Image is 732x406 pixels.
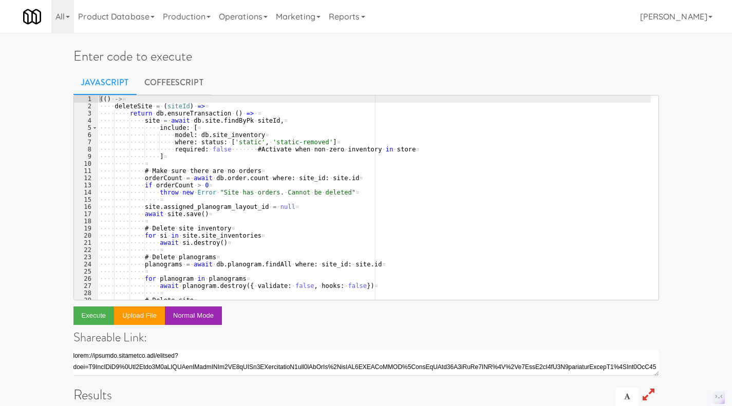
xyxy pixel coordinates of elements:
[74,254,98,261] div: 23
[114,306,165,325] button: Upload file
[74,189,98,196] div: 14
[74,153,98,160] div: 9
[74,196,98,203] div: 15
[74,124,98,131] div: 5
[74,239,98,246] div: 21
[165,306,222,325] button: Normal Mode
[74,131,98,139] div: 6
[74,268,98,275] div: 25
[74,146,98,153] div: 8
[74,261,98,268] div: 24
[74,117,98,124] div: 4
[73,306,115,325] button: Execute
[74,232,98,239] div: 20
[23,8,41,26] img: Micromart
[74,110,98,117] div: 3
[74,282,98,289] div: 27
[137,70,211,95] a: CoffeeScript
[74,225,98,232] div: 19
[74,210,98,218] div: 17
[74,160,98,167] div: 10
[74,275,98,282] div: 26
[74,203,98,210] div: 16
[74,175,98,182] div: 12
[74,182,98,189] div: 13
[74,139,98,146] div: 7
[74,103,98,110] div: 2
[73,388,659,402] h1: Results
[74,289,98,297] div: 28
[74,218,98,225] div: 18
[74,246,98,254] div: 22
[74,297,98,304] div: 29
[73,70,137,95] a: Javascript
[74,95,98,103] div: 1
[73,350,659,376] textarea: lorem://ipsumdo.sitametco.adi/elitsed?doei=T9IncIDiD9%0Utl2Etdo3M0aLIQUAenIMadmINIm2VE8qUISn3EXer...
[73,49,659,64] h1: Enter code to execute
[74,167,98,175] div: 11
[73,331,659,344] h4: Shareable Link:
